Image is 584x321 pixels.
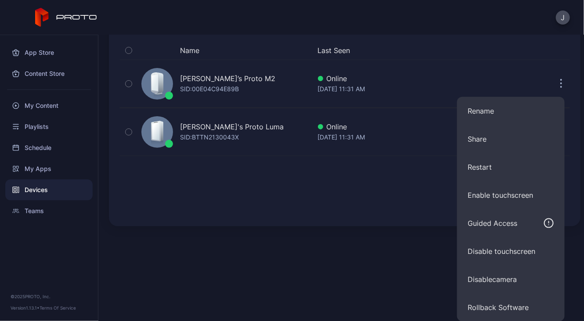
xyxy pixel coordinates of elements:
[5,179,93,200] a: Devices
[457,237,565,265] button: Disable touchscreen
[5,63,93,84] a: Content Store
[5,42,93,63] a: App Store
[11,305,40,310] span: Version 1.13.1 •
[5,116,93,137] a: Playlists
[457,153,565,181] button: Restart
[180,84,239,94] div: SID: 00E04C94E89B
[5,137,93,158] a: Schedule
[5,95,93,116] a: My Content
[180,121,284,132] div: [PERSON_NAME]'s Proto Luma
[457,125,565,153] button: Share
[556,11,570,25] button: J
[40,305,76,310] a: Terms Of Service
[457,181,565,209] button: Enable touchscreen
[11,293,87,300] div: © 2025 PROTO, Inc.
[463,45,542,56] div: Update Device
[318,132,459,143] div: [DATE] 11:31 AM
[318,121,459,132] div: Online
[318,45,456,56] button: Last Seen
[552,45,570,56] div: Options
[318,84,459,94] div: [DATE] 11:31 AM
[468,218,517,228] div: Guided Access
[5,200,93,221] a: Teams
[5,158,93,179] a: My Apps
[318,73,459,84] div: Online
[457,265,565,293] button: Disablecamera
[180,73,275,84] div: [PERSON_NAME]’s Proto M2
[180,132,239,143] div: SID: BTTN2130043X
[180,45,199,56] button: Name
[457,209,565,237] button: Guided Access
[457,97,565,125] button: Rename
